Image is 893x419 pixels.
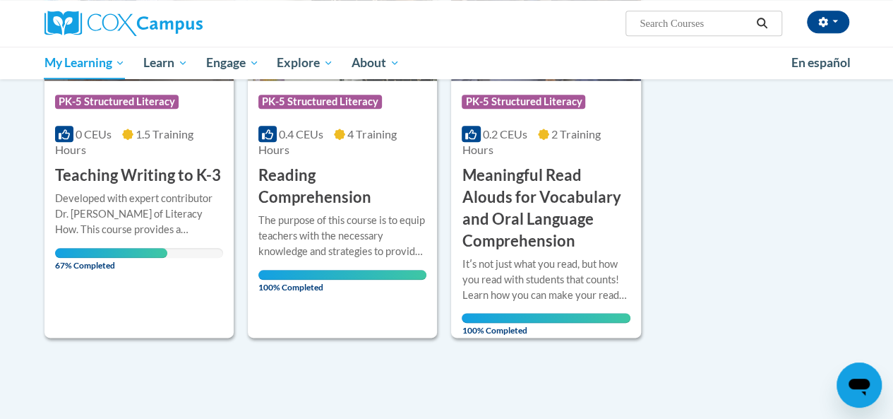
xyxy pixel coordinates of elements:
[34,47,860,79] div: Main menu
[483,127,527,141] span: 0.2 CEUs
[462,95,585,109] span: PK-5 Structured Literacy
[44,54,125,71] span: My Learning
[462,165,630,252] h3: Meaningful Read Alouds for Vocabulary and Oral Language Comprehension
[462,313,630,336] span: 100% Completed
[76,127,112,141] span: 0 CEUs
[258,213,426,259] div: The purpose of this course is to equip teachers with the necessary knowledge and strategies to pr...
[807,11,849,33] button: Account Settings
[55,248,168,271] span: 67% Completed
[55,191,223,237] div: Developed with expert contributor Dr. [PERSON_NAME] of Literacy How. This course provides a resea...
[134,47,197,79] a: Learn
[751,15,772,32] button: Search
[55,165,221,187] h3: Teaching Writing to K-3
[258,270,426,293] span: 100% Completed
[44,11,203,36] img: Cox Campus
[837,362,882,408] iframe: Button to launch messaging window
[462,313,630,323] div: Your progress
[258,95,382,109] span: PK-5 Structured Literacy
[55,95,179,109] span: PK-5 Structured Literacy
[277,54,333,71] span: Explore
[35,47,135,79] a: My Learning
[44,11,299,36] a: Cox Campus
[55,248,168,258] div: Your progress
[791,55,851,70] span: En español
[638,15,751,32] input: Search Courses
[268,47,342,79] a: Explore
[197,47,268,79] a: Engage
[258,270,426,280] div: Your progress
[258,165,426,208] h3: Reading Comprehension
[206,54,259,71] span: Engage
[279,127,323,141] span: 0.4 CEUs
[462,256,630,303] div: Itʹs not just what you read, but how you read with students that counts! Learn how you can make y...
[352,54,400,71] span: About
[342,47,409,79] a: About
[143,54,188,71] span: Learn
[782,48,860,78] a: En español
